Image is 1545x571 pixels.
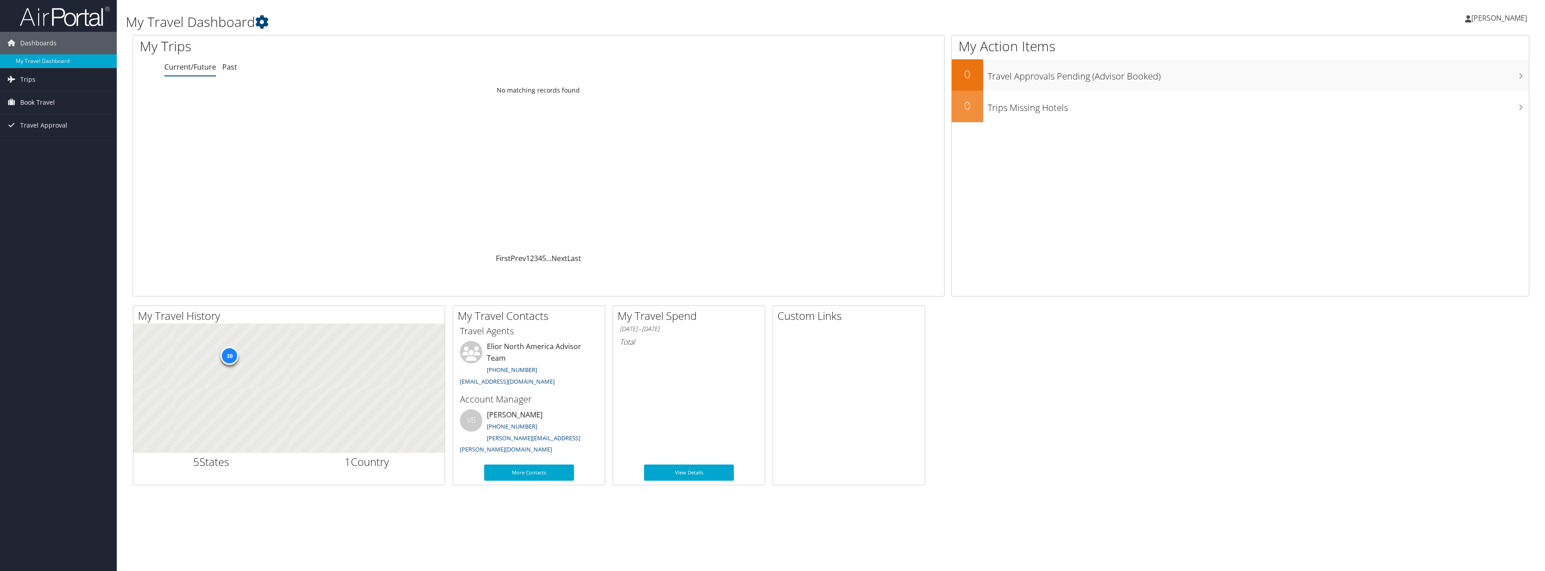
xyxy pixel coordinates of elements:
h3: Travel Agents [460,325,598,337]
a: 5 [542,253,546,263]
span: … [546,253,552,263]
span: Dashboards [20,32,57,54]
span: [PERSON_NAME] [1471,13,1527,23]
span: Trips [20,68,35,91]
a: 3 [534,253,538,263]
a: 0Trips Missing Hotels [952,91,1529,122]
div: 39 [221,347,238,365]
h2: Country [296,454,438,469]
a: [PERSON_NAME][EMAIL_ADDRESS][PERSON_NAME][DOMAIN_NAME] [460,434,580,454]
h2: My Travel Spend [618,308,765,323]
a: View Details [644,465,734,481]
span: 5 [193,454,199,469]
span: 1 [344,454,351,469]
a: Last [567,253,581,263]
h2: 0 [952,66,983,82]
span: Travel Approval [20,114,67,137]
a: [PERSON_NAME] [1465,4,1536,31]
td: No matching records found [133,82,944,98]
div: VB [460,409,482,432]
a: [EMAIL_ADDRESS][DOMAIN_NAME] [460,377,555,385]
h3: Travel Approvals Pending (Advisor Booked) [988,66,1529,83]
a: Next [552,253,567,263]
h1: My Travel Dashboard [126,13,1066,31]
a: 1 [526,253,530,263]
a: [PHONE_NUMBER] [487,422,537,430]
a: 4 [538,253,542,263]
a: Current/Future [164,62,216,72]
a: Past [222,62,237,72]
li: [PERSON_NAME] [455,409,603,457]
h2: States [140,454,283,469]
h2: Custom Links [777,308,925,323]
h3: Trips Missing Hotels [988,97,1529,114]
a: First [496,253,511,263]
h1: My Action Items [952,37,1529,56]
span: Book Travel [20,91,55,114]
a: [PHONE_NUMBER] [487,366,537,374]
img: airportal-logo.png [20,6,110,27]
li: Elior North America Advisor Team [455,341,603,389]
a: More Contacts [484,465,574,481]
h6: Total [620,337,758,347]
h2: 0 [952,98,983,113]
h6: [DATE] - [DATE] [620,325,758,333]
h2: My Travel History [138,308,445,323]
h1: My Trips [140,37,599,56]
h3: Account Manager [460,393,598,406]
a: 0Travel Approvals Pending (Advisor Booked) [952,59,1529,91]
h2: My Travel Contacts [458,308,605,323]
a: Prev [511,253,526,263]
a: 2 [530,253,534,263]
